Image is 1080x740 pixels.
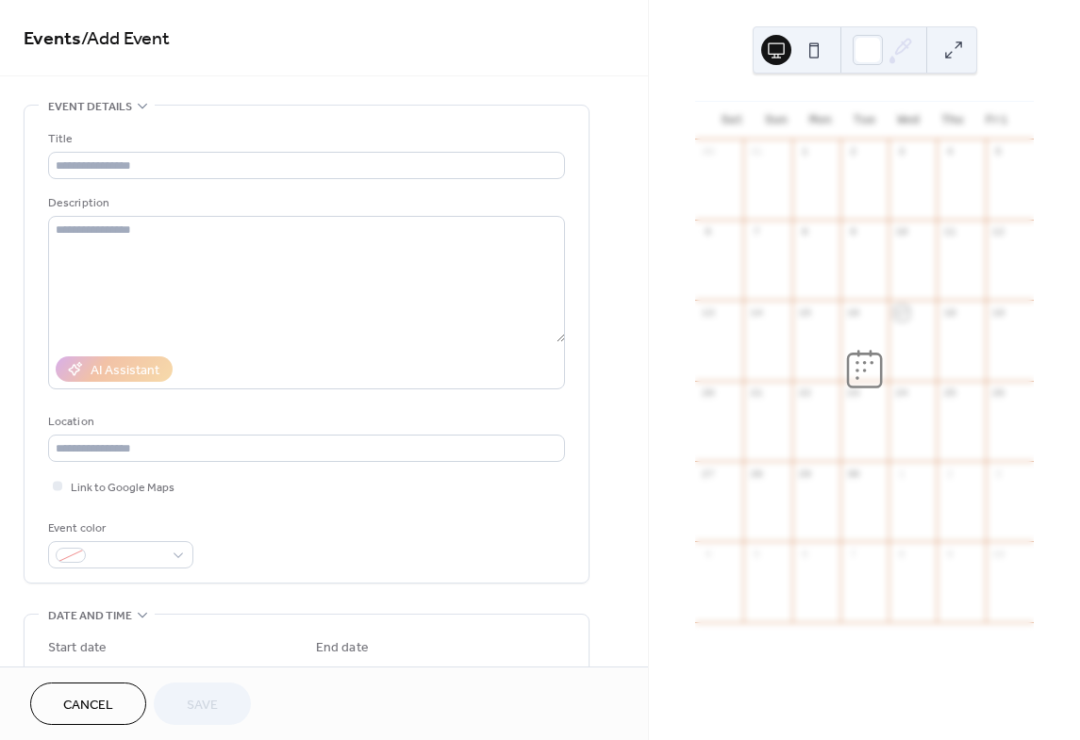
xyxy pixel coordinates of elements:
div: Description [48,193,561,213]
div: 6 [701,225,715,239]
div: 8 [798,225,812,239]
span: Date [48,663,74,682]
div: 30 [701,145,715,159]
div: End date [316,638,369,658]
div: 6 [798,547,812,561]
span: Event details [48,97,132,117]
div: Mon [798,102,842,140]
div: Event color [48,518,190,538]
div: Fri [974,102,1019,140]
div: 30 [846,467,860,481]
div: 4 [701,547,715,561]
span: Date and time [48,606,132,626]
div: 10 [991,547,1005,561]
div: 31 [749,145,763,159]
div: 18 [942,305,956,320]
div: Wed [887,102,931,140]
div: 2 [942,467,956,481]
div: 16 [846,305,860,320]
div: Title [48,129,561,149]
div: 9 [846,225,860,239]
span: Time [185,663,211,682]
div: 22 [798,386,812,401]
div: 24 [894,386,908,401]
div: 5 [749,547,763,561]
button: Cancel [30,682,146,725]
div: 3 [991,467,1005,481]
div: 14 [749,305,763,320]
div: 10 [894,225,908,239]
div: 9 [942,547,956,561]
div: 5 [991,145,1005,159]
div: 7 [749,225,763,239]
div: 21 [749,386,763,401]
div: Sat [710,102,755,140]
div: Sun [755,102,799,140]
div: Location [48,412,561,432]
div: 15 [798,305,812,320]
span: Time [453,663,479,682]
div: 27 [701,467,715,481]
div: 17 [894,305,908,320]
div: 23 [846,386,860,401]
div: Thu [931,102,975,140]
span: Cancel [63,696,113,715]
div: 1 [798,145,812,159]
div: Start date [48,638,107,658]
div: 11 [942,225,956,239]
div: Tue [842,102,887,140]
div: 20 [701,386,715,401]
div: 13 [701,305,715,320]
span: / Add Event [81,21,170,58]
div: 26 [991,386,1005,401]
div: 12 [991,225,1005,239]
div: 29 [798,467,812,481]
div: 19 [991,305,1005,320]
span: Date [316,663,341,682]
div: 25 [942,386,956,401]
div: 4 [942,145,956,159]
a: Events [24,21,81,58]
div: 28 [749,467,763,481]
div: 1 [894,467,908,481]
div: 7 [846,547,860,561]
div: 8 [894,547,908,561]
span: Link to Google Maps [71,478,174,498]
div: 2 [846,145,860,159]
div: 3 [894,145,908,159]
